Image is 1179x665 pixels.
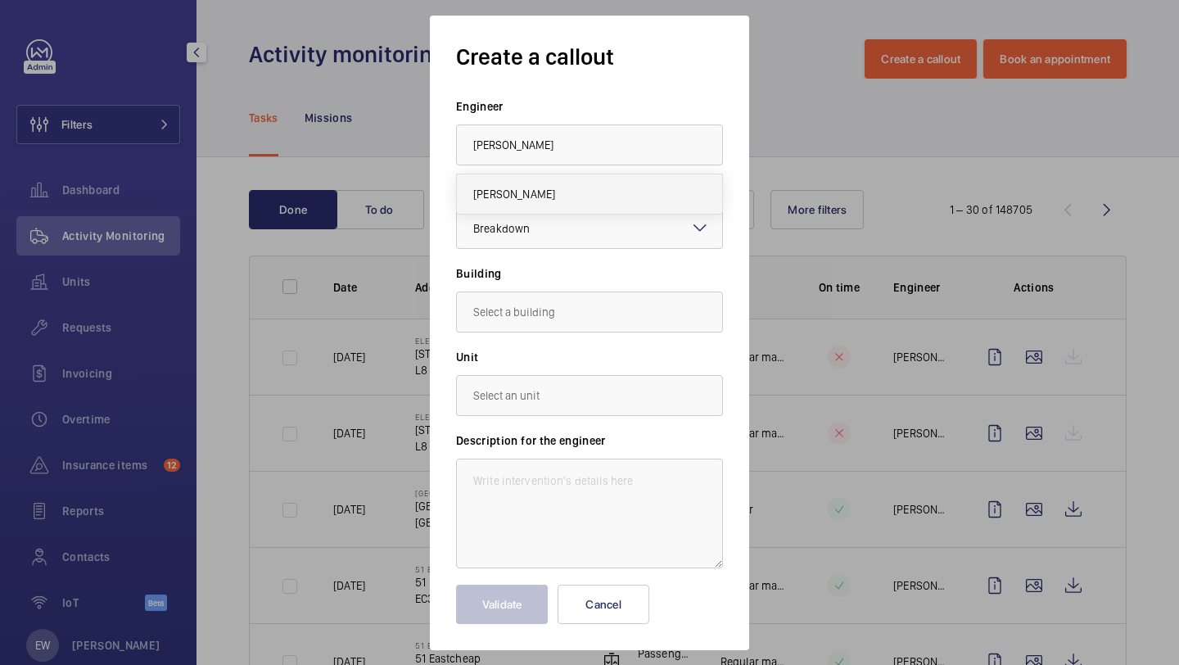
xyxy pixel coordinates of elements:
[473,186,555,202] span: [PERSON_NAME]
[456,265,723,282] label: Building
[473,222,530,235] span: Breakdown
[456,349,723,365] label: Unit
[456,42,723,72] h1: Create a callout
[456,432,723,449] label: Description for the engineer
[558,585,649,624] button: Cancel
[456,98,723,115] label: Engineer
[456,292,723,332] input: Select a building
[456,585,548,624] button: Validate
[456,124,723,165] input: Select an engineer
[456,375,723,416] input: Select an unit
